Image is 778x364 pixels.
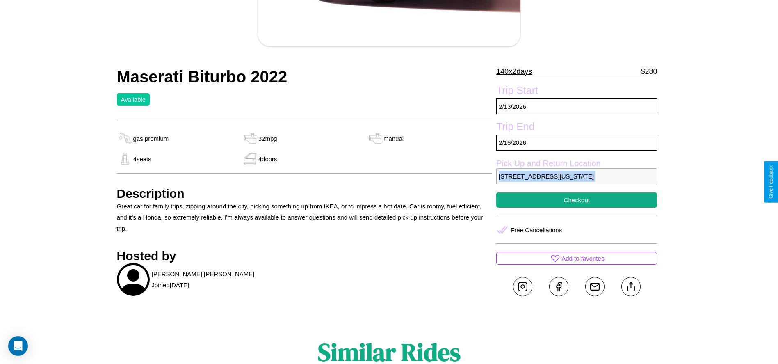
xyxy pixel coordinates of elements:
p: [PERSON_NAME] [PERSON_NAME] [152,268,255,279]
p: 32 mpg [258,133,277,144]
p: gas premium [133,133,169,144]
h2: Maserati Biturbo 2022 [117,68,493,86]
h3: Hosted by [117,249,493,263]
p: 4 seats [133,153,151,165]
div: Give Feedback [768,165,774,199]
label: Trip Start [496,85,657,98]
img: gas [367,132,383,144]
p: manual [383,133,404,144]
p: Available [121,94,146,105]
p: 2 / 15 / 2026 [496,135,657,151]
p: Great car for family trips, zipping around the city, picking something up from IKEA, or to impres... [117,201,493,234]
p: Joined [DATE] [152,279,189,291]
p: 2 / 13 / 2026 [496,98,657,114]
img: gas [117,153,133,165]
img: gas [242,132,258,144]
p: Free Cancellations [511,224,562,236]
label: Trip End [496,121,657,135]
p: [STREET_ADDRESS][US_STATE] [496,168,657,184]
p: $ 280 [641,65,657,78]
img: gas [242,153,258,165]
div: Open Intercom Messenger [8,336,28,356]
p: 140 x 2 days [496,65,532,78]
h3: Description [117,187,493,201]
p: 4 doors [258,153,277,165]
button: Add to favorites [496,252,657,265]
label: Pick Up and Return Location [496,159,657,168]
img: gas [117,132,133,144]
button: Checkout [496,192,657,208]
p: Add to favorites [561,253,604,264]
